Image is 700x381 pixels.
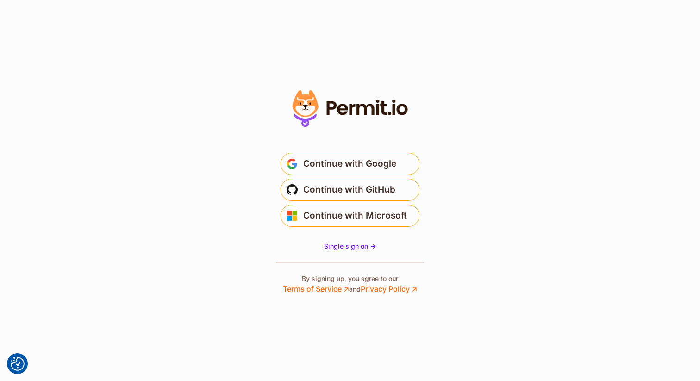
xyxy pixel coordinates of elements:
a: Privacy Policy ↗ [361,284,417,294]
button: Continue with GitHub [281,179,419,201]
button: Consent Preferences [11,357,25,371]
img: Revisit consent button [11,357,25,371]
a: Single sign on -> [324,242,376,251]
span: Continue with Google [303,156,396,171]
a: Terms of Service ↗ [283,284,349,294]
button: Continue with Microsoft [281,205,419,227]
span: Continue with GitHub [303,182,395,197]
button: Continue with Google [281,153,419,175]
span: Single sign on -> [324,242,376,250]
p: By signing up, you agree to our and [283,274,417,294]
span: Continue with Microsoft [303,208,407,223]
